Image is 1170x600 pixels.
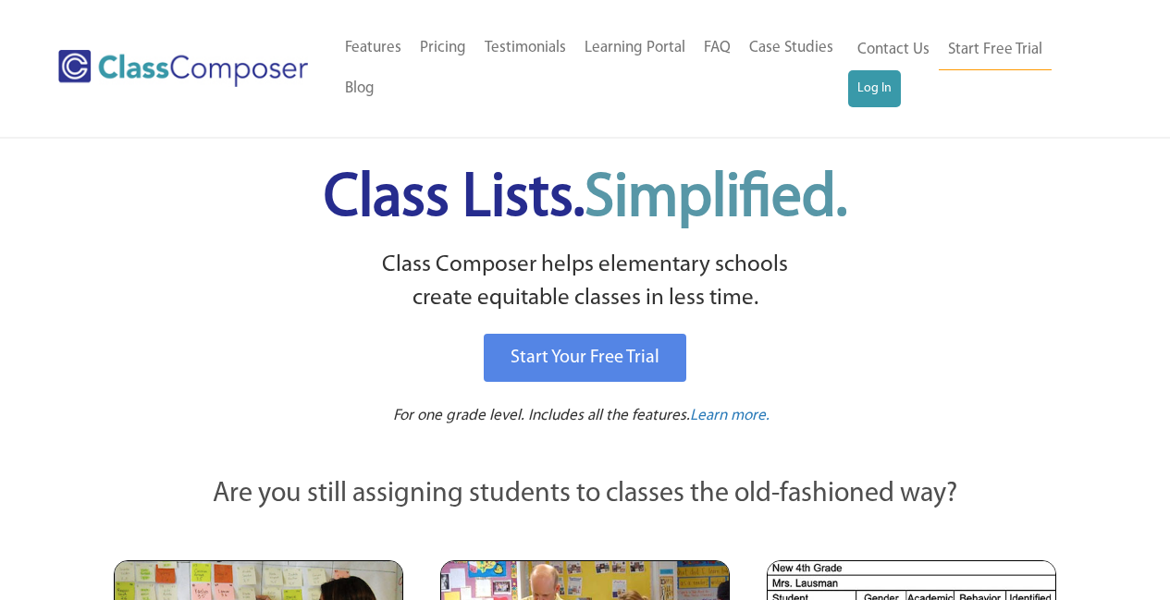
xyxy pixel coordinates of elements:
[848,30,1098,107] nav: Header Menu
[695,28,740,68] a: FAQ
[939,30,1052,71] a: Start Free Trial
[111,249,1060,316] p: Class Composer helps elementary schools create equitable classes in less time.
[740,28,843,68] a: Case Studies
[484,334,686,382] a: Start Your Free Trial
[336,28,848,109] nav: Header Menu
[336,68,384,109] a: Blog
[336,28,411,68] a: Features
[690,405,770,428] a: Learn more.
[411,28,475,68] a: Pricing
[475,28,575,68] a: Testimonials
[511,349,659,367] span: Start Your Free Trial
[393,408,690,423] span: For one grade level. Includes all the features.
[575,28,695,68] a: Learning Portal
[585,169,847,229] span: Simplified.
[690,408,770,423] span: Learn more.
[114,474,1057,515] p: Are you still assigning students to classes the old-fashioned way?
[848,70,901,107] a: Log In
[848,30,939,70] a: Contact Us
[324,169,847,229] span: Class Lists.
[58,50,308,87] img: Class Composer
